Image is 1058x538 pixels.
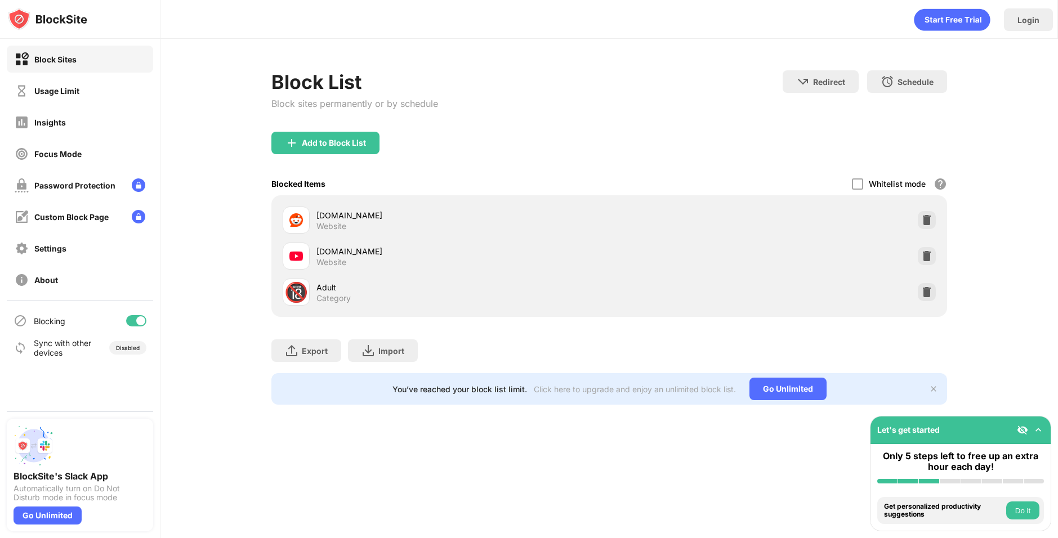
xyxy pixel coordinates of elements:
[316,281,609,293] div: Adult
[14,425,54,466] img: push-slack.svg
[813,77,845,87] div: Redirect
[914,8,990,31] div: animation
[34,338,92,357] div: Sync with other devices
[34,55,77,64] div: Block Sites
[316,245,609,257] div: [DOMAIN_NAME]
[14,506,82,524] div: Go Unlimited
[34,212,109,222] div: Custom Block Page
[34,275,58,285] div: About
[8,8,87,30] img: logo-blocksite.svg
[132,210,145,223] img: lock-menu.svg
[14,341,27,355] img: sync-icon.svg
[1017,424,1028,436] img: eye-not-visible.svg
[34,316,65,326] div: Blocking
[316,293,351,303] div: Category
[271,179,325,189] div: Blocked Items
[884,503,1003,519] div: Get personalized productivity suggestions
[271,98,438,109] div: Block sites permanently or by schedule
[15,115,29,129] img: insights-off.svg
[302,138,366,147] div: Add to Block List
[289,213,303,227] img: favicons
[15,52,29,66] img: block-on.svg
[929,384,938,393] img: x-button.svg
[34,149,82,159] div: Focus Mode
[869,179,926,189] div: Whitelist mode
[827,11,1047,142] iframe: Sign in with Google Dialog
[284,281,308,304] div: 🔞
[14,484,146,502] div: Automatically turn on Do Not Disturb mode in focus mode
[302,346,328,356] div: Export
[1033,424,1044,436] img: omni-setup-toggle.svg
[34,244,66,253] div: Settings
[316,257,346,267] div: Website
[34,181,115,190] div: Password Protection
[132,178,145,192] img: lock-menu.svg
[316,209,609,221] div: [DOMAIN_NAME]
[14,314,27,328] img: blocking-icon.svg
[15,210,29,224] img: customize-block-page-off.svg
[116,344,140,351] div: Disabled
[15,273,29,287] img: about-off.svg
[1006,501,1039,519] button: Do it
[15,147,29,161] img: focus-off.svg
[316,221,346,231] div: Website
[378,346,404,356] div: Import
[749,378,827,400] div: Go Unlimited
[15,178,29,192] img: password-protection-off.svg
[34,86,79,96] div: Usage Limit
[877,451,1044,472] div: Only 5 steps left to free up an extra hour each day!
[14,470,146,482] div: BlockSite's Slack App
[392,384,527,394] div: You’ve reached your block list limit.
[15,241,29,255] img: settings-off.svg
[15,84,29,98] img: time-usage-off.svg
[271,70,438,93] div: Block List
[534,384,736,394] div: Click here to upgrade and enjoy an unlimited block list.
[34,118,66,127] div: Insights
[289,249,303,263] img: favicons
[877,425,940,434] div: Let's get started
